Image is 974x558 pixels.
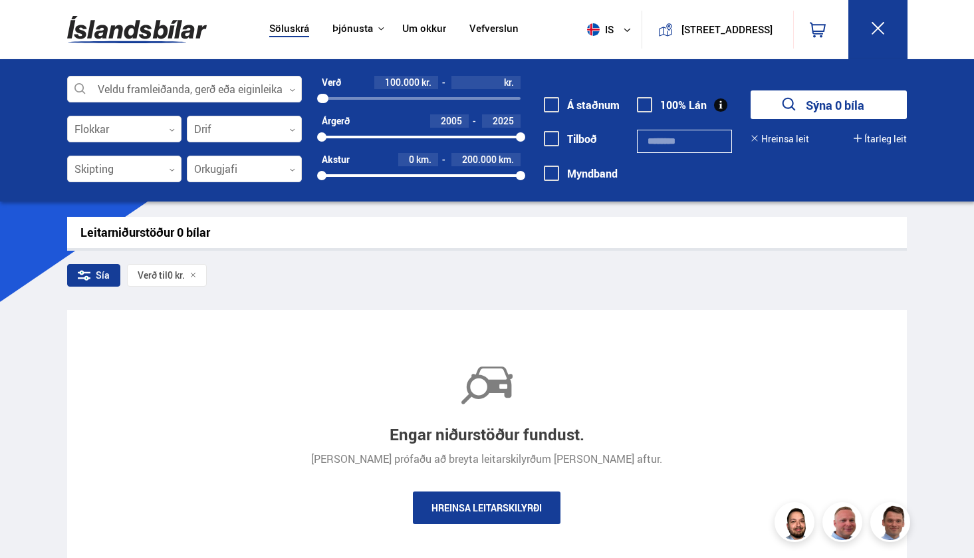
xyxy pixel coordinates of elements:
[390,426,584,444] div: Engar niðurstöður fundust.
[385,76,420,88] span: 100.000
[637,99,707,111] label: 100% Lán
[751,90,907,119] button: Sýna 0 bíla
[582,10,642,49] button: is
[587,23,600,36] img: svg+xml;base64,PHN2ZyB4bWxucz0iaHR0cDovL3d3dy53My5vcmcvMjAwMC9zdmciIHdpZHRoPSI1MTIiIGhlaWdodD0iNT...
[469,23,519,37] a: Vefverslun
[872,504,912,544] img: FbJEzSuNWCJXmdc-.webp
[422,77,431,88] span: kr.
[504,77,514,88] span: kr.
[416,154,431,165] span: km.
[138,270,168,281] span: Verð til
[499,154,514,165] span: km.
[751,134,809,144] button: Hreinsa leit
[678,24,776,35] button: [STREET_ADDRESS]
[777,504,816,544] img: nhp88E3Fdnt1Opn2.png
[322,154,350,165] div: Akstur
[650,11,785,49] a: [STREET_ADDRESS]
[11,5,51,45] button: Opna LiveChat spjallviðmót
[493,114,514,127] span: 2025
[168,270,185,281] span: 0 kr.
[544,133,597,145] label: Tilboð
[67,264,120,287] div: Sía
[332,23,373,35] button: Þjónusta
[80,225,894,239] div: Leitarniðurstöður 0 bílar
[269,23,309,37] a: Söluskrá
[582,23,615,36] span: is
[544,99,620,111] label: Á staðnum
[824,504,864,544] img: siFngHWaQ9KaOqBr.png
[311,453,662,465] div: [PERSON_NAME] prófaðu að breyta leitarskilyrðum [PERSON_NAME] aftur.
[322,116,350,126] div: Árgerð
[544,168,618,180] label: Myndband
[854,134,907,144] button: Ítarleg leit
[67,8,207,51] img: G0Ugv5HjCgRt.svg
[322,77,341,88] div: Verð
[441,114,462,127] span: 2005
[462,153,497,166] span: 200.000
[413,491,560,524] a: Hreinsa leitarskilyrði
[402,23,446,37] a: Um okkur
[409,153,414,166] span: 0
